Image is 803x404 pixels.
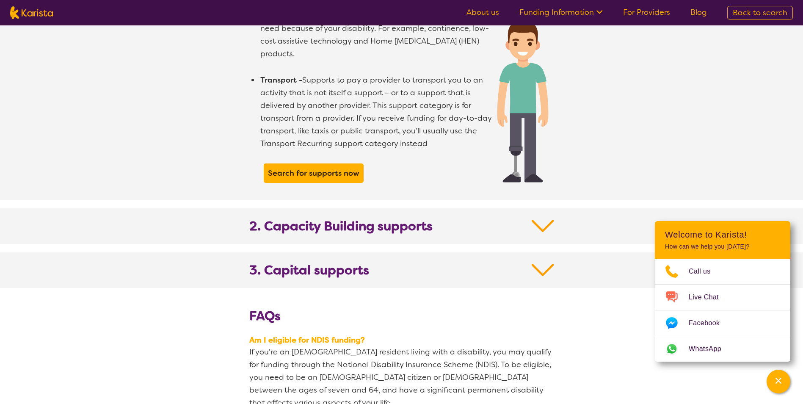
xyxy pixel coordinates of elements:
[655,259,790,362] ul: Choose channel
[689,343,731,355] span: WhatsApp
[260,75,302,85] b: Transport -
[665,230,780,240] h2: Welcome to Karista!
[665,243,780,250] p: How can we help you [DATE]?
[249,263,369,278] b: 3. Capital supports
[466,7,499,17] a: About us
[532,263,554,278] img: Down Arrow
[266,166,361,181] a: Search for supports now
[532,219,554,234] img: Down Arrow
[259,74,503,150] li: Supports to pay a provider to transport you to an activity that is not itself a support – or to a...
[259,9,503,60] li: Supports to purchase everyday use items that you need because of your disability. For example, co...
[268,168,359,178] b: Search for supports now
[690,7,707,17] a: Blog
[249,307,281,324] b: FAQs
[623,7,670,17] a: For Providers
[10,6,53,19] img: Karista logo
[655,336,790,362] a: Web link opens in a new tab.
[689,291,729,304] span: Live Chat
[727,6,793,19] a: Back to search
[689,317,730,329] span: Facebook
[519,7,603,17] a: Funding Information
[655,221,790,362] div: Channel Menu
[491,14,554,196] img: Core Supports
[733,8,787,18] span: Back to search
[767,370,790,393] button: Channel Menu
[689,265,721,278] span: Call us
[249,335,554,346] span: Am I eligible for NDIS funding?
[249,219,433,234] b: 2. Capacity Building supports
